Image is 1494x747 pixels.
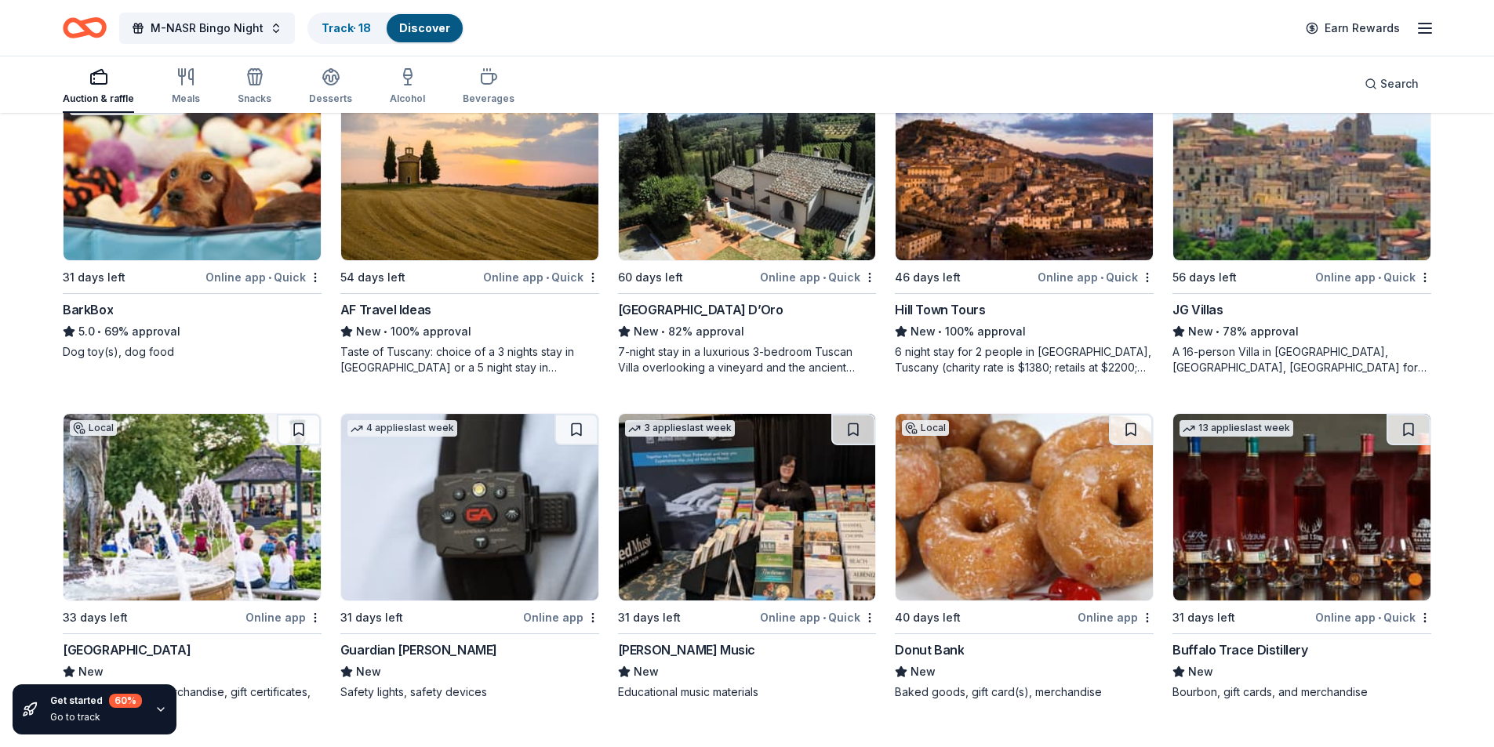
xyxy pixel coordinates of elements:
div: 31 days left [618,608,681,627]
a: Image for JG Villas4 applieslast week56 days leftOnline app•QuickJG VillasNew•78% approvalA 16-pe... [1172,73,1431,375]
div: Online app [245,607,322,627]
div: Safety lights, safety devices [340,684,599,700]
span: • [939,325,943,338]
div: Desserts [309,92,352,105]
div: 31 days left [340,608,403,627]
img: Image for Dundee Township Park District [64,414,321,600]
div: Guardian [PERSON_NAME] [340,640,497,659]
div: 100% approval [895,322,1154,341]
div: 60 % [109,694,142,708]
div: Online app Quick [760,607,876,627]
button: Track· 18Discover [307,13,464,44]
div: 60 days left [618,268,683,287]
div: Local [902,420,949,436]
a: Image for Guardian Angel Device4 applieslast week31 days leftOnline appGuardian [PERSON_NAME]NewS... [340,413,599,700]
div: A 16-person Villa in [GEOGRAPHIC_DATA], [GEOGRAPHIC_DATA], [GEOGRAPHIC_DATA] for 7days/6nights (R... [1172,344,1431,375]
span: New [911,662,936,681]
a: Image for Villa Sogni D’Oro6 applieslast week60 days leftOnline app•Quick[GEOGRAPHIC_DATA] D’OroN... [618,73,877,375]
div: Online app Quick [205,267,322,287]
a: Image for AF Travel Ideas13 applieslast week54 days leftOnline app•QuickAF Travel IdeasNew•100% a... [340,73,599,375]
button: Auction & raffle [63,61,134,113]
div: Get started [50,694,142,708]
span: • [383,325,387,338]
span: • [661,325,665,338]
div: Online app Quick [760,267,876,287]
span: • [1216,325,1220,338]
span: New [356,322,381,341]
div: Go to track [50,711,142,723]
div: 13 applies last week [1180,420,1293,437]
a: Earn Rewards [1296,14,1409,42]
div: [GEOGRAPHIC_DATA] [63,640,191,659]
div: [PERSON_NAME] Music [618,640,755,659]
img: Image for BarkBox [64,74,321,260]
img: Image for AF Travel Ideas [341,74,598,260]
div: 40 days left [895,608,961,627]
span: New [1188,662,1213,681]
img: Image for Guardian Angel Device [341,414,598,600]
div: 78% approval [1172,322,1431,341]
span: • [1378,271,1381,284]
div: 6 night stay for 2 people in [GEOGRAPHIC_DATA], Tuscany (charity rate is $1380; retails at $2200;... [895,344,1154,375]
a: Discover [399,21,450,34]
div: 4 applies last week [347,420,457,437]
button: Search [1352,68,1431,100]
div: 100% approval [340,322,599,341]
span: New [1188,322,1213,341]
div: Dog toy(s), dog food [63,344,322,360]
div: [GEOGRAPHIC_DATA] D’Oro [618,300,783,319]
div: Online app Quick [483,267,599,287]
div: 56 days left [1172,268,1237,287]
span: Search [1380,74,1419,93]
button: Meals [172,61,200,113]
span: • [823,611,826,624]
div: Online app [523,607,599,627]
div: 31 days left [1172,608,1235,627]
span: • [546,271,549,284]
a: Image for Donut BankLocal40 days leftOnline appDonut BankNewBaked goods, gift card(s), merchandise [895,413,1154,700]
a: Image for Hill Town Tours 6 applieslast week46 days leftOnline app•QuickHill Town ToursNew•100% a... [895,73,1154,375]
div: Online app Quick [1315,267,1431,287]
img: Image for Donut Bank [896,414,1153,600]
span: • [1100,271,1103,284]
div: Snacks [238,92,271,105]
a: Image for BarkBoxTop rated14 applieslast week31 days leftOnline app•QuickBarkBox5.0•69% approvalD... [63,73,322,360]
img: Image for Alfred Music [619,414,876,600]
button: Snacks [238,61,271,113]
div: 3 applies last week [625,420,735,437]
div: Beverages [463,92,514,105]
div: BarkBox [63,300,113,319]
span: M-NASR Bingo Night [151,19,264,38]
div: 33 days left [63,608,128,627]
div: Donut Bank [895,640,964,659]
div: Taste of Tuscany: choice of a 3 nights stay in [GEOGRAPHIC_DATA] or a 5 night stay in [GEOGRAPHIC... [340,344,599,375]
div: 69% approval [63,322,322,341]
div: Meals [172,92,200,105]
a: Track· 18 [322,21,371,34]
div: Baked goods, gift card(s), merchandise [895,684,1154,700]
div: 7-night stay in a luxurious 3-bedroom Tuscan Villa overlooking a vineyard and the ancient walled ... [618,344,877,375]
button: M-NASR Bingo Night [119,13,295,44]
button: Desserts [309,61,352,113]
a: Home [63,9,107,46]
div: Alcohol [390,92,425,105]
div: 54 days left [340,268,405,287]
div: 46 days left [895,268,961,287]
a: Image for Buffalo Trace Distillery13 applieslast week31 days leftOnline app•QuickBuffalo Trace Di... [1172,413,1431,700]
div: Local [70,420,117,436]
button: Alcohol [390,61,425,113]
span: New [634,322,659,341]
span: New [634,662,659,681]
span: • [97,325,101,338]
span: • [268,271,271,284]
div: 31 days left [63,268,125,287]
a: Image for Alfred Music3 applieslast week31 days leftOnline app•Quick[PERSON_NAME] MusicNewEducati... [618,413,877,700]
span: New [911,322,936,341]
div: Auction & raffle [63,92,134,105]
img: Image for JG Villas [1173,74,1430,260]
div: JG Villas [1172,300,1223,319]
div: Online app [1078,607,1154,627]
div: AF Travel Ideas [340,300,431,319]
div: Hill Town Tours [895,300,985,319]
div: Online app Quick [1315,607,1431,627]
